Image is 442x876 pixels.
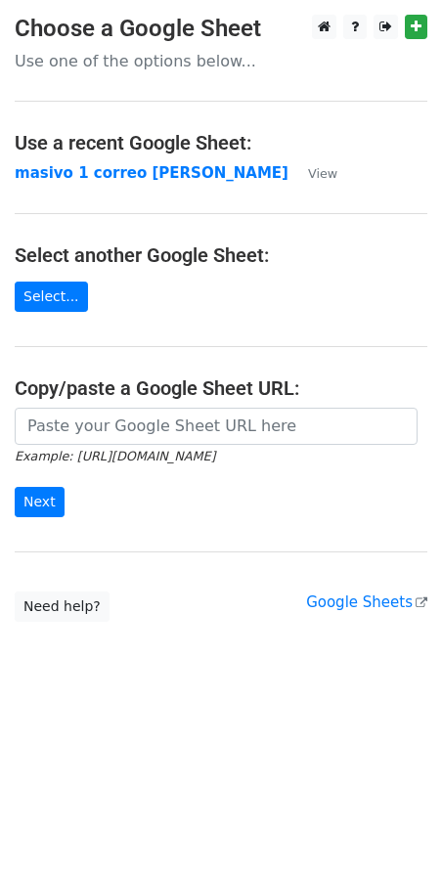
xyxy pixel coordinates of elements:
h3: Choose a Google Sheet [15,15,427,43]
input: Paste your Google Sheet URL here [15,408,418,445]
h4: Copy/paste a Google Sheet URL: [15,376,427,400]
input: Next [15,487,65,517]
small: View [308,166,337,181]
a: Google Sheets [306,593,427,611]
a: Need help? [15,591,110,622]
a: View [288,164,337,182]
h4: Select another Google Sheet: [15,243,427,267]
small: Example: [URL][DOMAIN_NAME] [15,449,215,463]
a: masivo 1 correo [PERSON_NAME] [15,164,288,182]
a: Select... [15,282,88,312]
p: Use one of the options below... [15,51,427,71]
h4: Use a recent Google Sheet: [15,131,427,154]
